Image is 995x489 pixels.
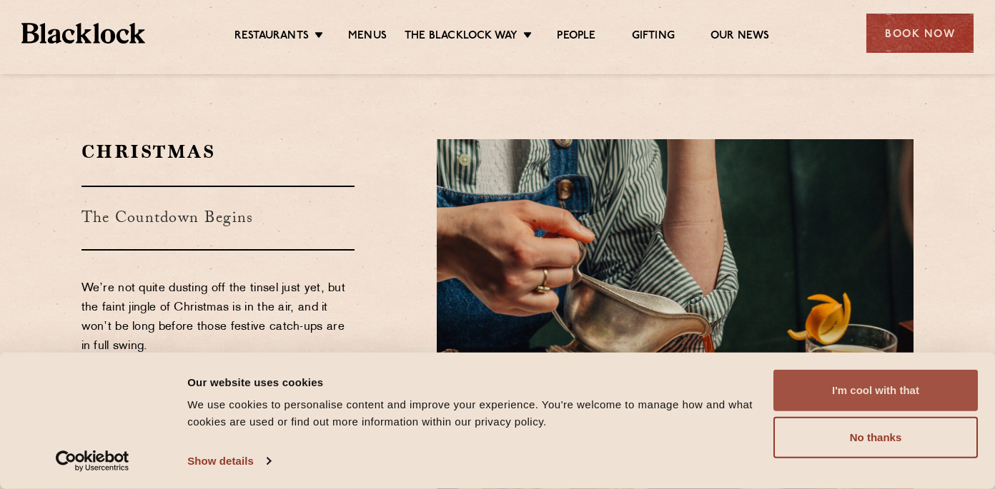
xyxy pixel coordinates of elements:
div: Our website uses cookies [187,373,757,390]
a: Gifting [632,29,675,45]
a: Usercentrics Cookiebot - opens in a new window [30,450,155,472]
img: BL_Textured_Logo-footer-cropped.svg [21,23,145,44]
a: Menus [348,29,387,45]
h2: Christmas [81,139,355,164]
div: Book Now [866,14,974,53]
a: Show details [187,450,270,472]
div: We use cookies to personalise content and improve your experience. You're welcome to manage how a... [187,396,757,430]
a: People [557,29,595,45]
h3: The Countdown Begins [81,186,355,251]
a: The Blacklock Way [405,29,518,45]
button: No thanks [773,417,978,458]
a: Our News [711,29,770,45]
button: I'm cool with that [773,370,978,411]
a: Restaurants [234,29,309,45]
